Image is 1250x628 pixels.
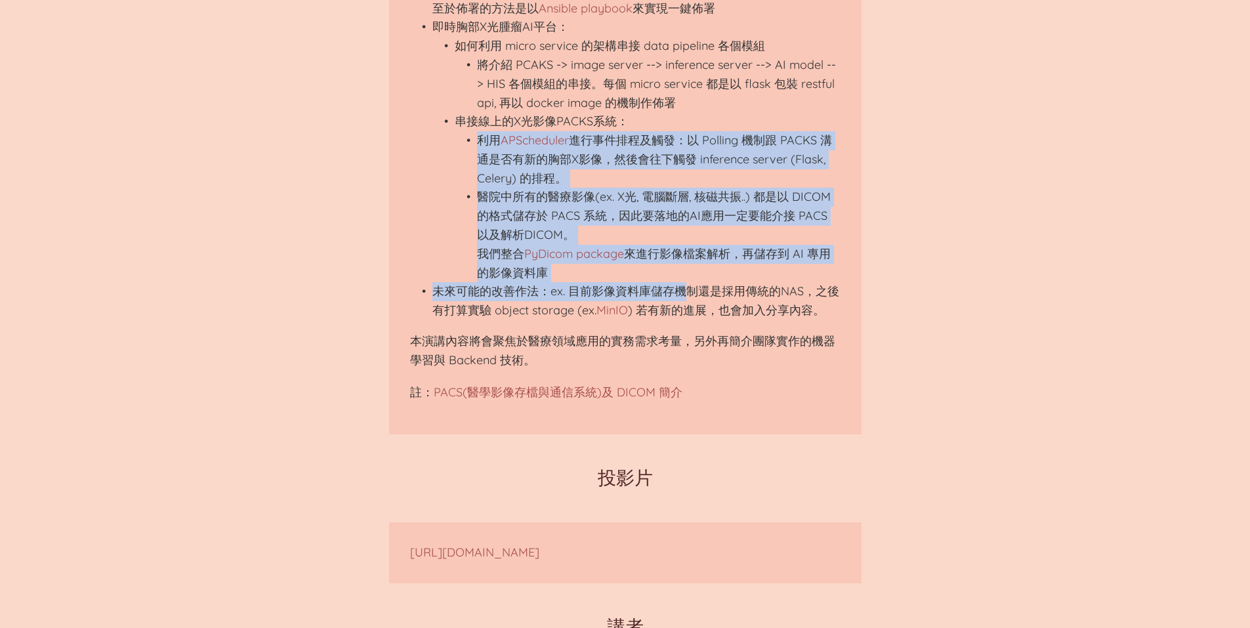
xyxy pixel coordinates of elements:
[410,332,841,370] p: 本演講內容將會聚焦於醫療領域應用的實務需求考量，另外再簡介團隊實作的機器學習與 Backend 技術。
[477,131,841,188] li: 利用 進行事件排程及觸發：以 Polling 機制跟 PACKS 溝通是否有新的胸部X影像，然後會往下觸發 inference server (Flask, Celery) 的排程。
[410,383,841,402] p: 註：
[432,18,841,282] li: 即時胸部X光腫瘤AI平台：
[432,282,841,320] li: 未來可能的改善作法：ex. 目前影像資料庫儲存機制還是採用傳統的NAS，之後有打算實驗 object storage (ex. ) 若有新的進展，也會加入分享內容。
[410,545,539,560] a: [URL][DOMAIN_NAME]
[539,1,633,16] a: Ansible playbook
[434,385,682,400] a: PACS(醫學影像存檔與通信系統)及 DICOM 簡介
[524,246,624,261] a: PyDicom package
[477,188,841,282] li: 醫院中所有的醫療影像(ex. X光, 電腦斷層, 核磁共振..) 都是以 DICOM 的格式儲存於 PACS 系統，因此要落地的AI應用一定要能介接 PACS 以及解析DICOM。 我們整合 來...
[477,56,841,112] li: 將介紹 PCAKS -> image server --> inference server --> AI model --> HIS 各個模組的串接。每個 micro service 都是以 ...
[455,112,841,282] li: 串接線上的X光影像PACKS系統：
[596,303,628,318] a: MinIO
[389,466,862,491] h2: 投影片
[455,37,841,112] li: 如何利用 micro service 的架構串接 data pipeline 各個模組
[501,133,569,148] a: APScheduler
